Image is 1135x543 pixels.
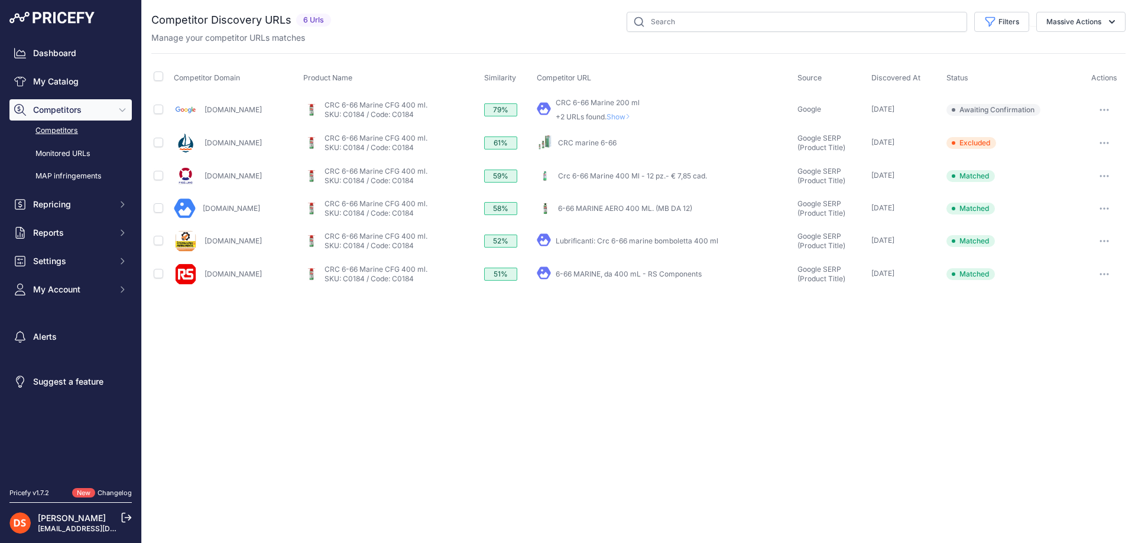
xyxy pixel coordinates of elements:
a: CRC 6-66 Marine CFG 400 ml. [325,232,427,240]
span: Matched [946,235,995,247]
a: [DOMAIN_NAME] [205,236,262,245]
p: +2 URLs found. [556,112,640,122]
span: Google SERP (Product Title) [797,199,845,217]
span: Status [946,73,968,82]
span: [DATE] [871,138,894,147]
div: 52% [484,235,517,248]
button: Massive Actions [1036,12,1126,32]
div: 61% [484,136,517,149]
a: [DOMAIN_NAME] [205,269,262,278]
span: [DATE] [871,203,894,212]
span: Similarity [484,73,516,82]
a: CRC 6-66 Marine CFG 400 ml. [325,199,427,208]
a: CRC 6-66 Marine CFG 400 ml. [325,134,427,142]
h2: Competitor Discovery URLs [151,12,291,28]
span: Matched [946,170,995,182]
button: Repricing [9,194,132,215]
a: [PERSON_NAME] [38,513,106,523]
button: Competitors [9,99,132,121]
span: Awaiting Confirmation [946,104,1040,116]
span: [DATE] [871,269,894,278]
a: CRC 6-66 Marine 200 ml [556,98,640,107]
button: My Account [9,279,132,300]
span: New [72,488,95,498]
button: Settings [9,251,132,272]
input: Search [627,12,967,32]
a: Crc 6-66 Marine 400 Ml - 12 pz.- € 7,85 cad. [558,171,707,180]
span: [DATE] [871,105,894,113]
span: Matched [946,203,995,214]
span: My Account [33,284,111,295]
a: SKU: C0184 / Code: C0184 [325,209,414,217]
a: Competitors [9,121,132,141]
button: Filters [974,12,1029,32]
a: SKU: C0184 / Code: C0184 [325,241,414,250]
div: Pricefy v1.7.2 [9,488,49,498]
div: 51% [484,268,517,281]
a: [DOMAIN_NAME] [205,138,262,147]
a: SKU: C0184 / Code: C0184 [325,274,414,283]
p: Manage your competitor URLs matches [151,32,305,44]
a: 6-66 MARINE, da 400 mL - RS Components [556,269,702,278]
button: Reports [9,222,132,243]
span: Actions [1091,73,1117,82]
span: [DATE] [871,236,894,245]
a: Dashboard [9,43,132,64]
a: CRC 6-66 Marine CFG 400 ml. [325,265,427,274]
span: Matched [946,268,995,280]
span: Competitors [33,104,111,116]
a: CRC marine 6-66 [558,138,617,147]
span: Source [797,73,822,82]
span: Competitor URL [537,73,591,82]
a: [DOMAIN_NAME] [205,105,262,114]
span: Google SERP (Product Title) [797,167,845,185]
span: Repricing [33,199,111,210]
img: Pricefy Logo [9,12,95,24]
span: Google SERP (Product Title) [797,265,845,283]
span: Show [607,112,635,121]
span: Settings [33,255,111,267]
a: CRC 6-66 Marine CFG 400 ml. [325,100,427,109]
a: SKU: C0184 / Code: C0184 [325,143,414,152]
span: Product Name [303,73,352,82]
a: 6-66 MARINE AERO 400 ML. (MB DA 12) [558,204,692,213]
a: [DOMAIN_NAME] [205,171,262,180]
span: [DATE] [871,171,894,180]
div: 59% [484,170,517,183]
a: Suggest a feature [9,371,132,392]
div: 58% [484,202,517,215]
span: Google SERP (Product Title) [797,232,845,250]
nav: Sidebar [9,43,132,474]
a: Alerts [9,326,132,347]
a: My Catalog [9,71,132,92]
span: Google SERP (Product Title) [797,134,845,152]
span: Google [797,105,821,113]
a: SKU: C0184 / Code: C0184 [325,110,414,119]
span: Discovered At [871,73,920,82]
a: [EMAIL_ADDRESS][DOMAIN_NAME] [38,524,161,533]
div: 79% [484,103,517,116]
a: Changelog [98,489,132,497]
a: Lubrificanti: Crc 6-66 marine bomboletta 400 ml [556,236,718,245]
a: MAP infringements [9,166,132,187]
a: SKU: C0184 / Code: C0184 [325,176,414,185]
a: Monitored URLs [9,144,132,164]
span: Reports [33,227,111,239]
span: 6 Urls [296,14,331,27]
span: Competitor Domain [174,73,240,82]
a: [DOMAIN_NAME] [203,204,260,213]
span: Excluded [946,137,996,149]
a: CRC 6-66 Marine CFG 400 ml. [325,167,427,175]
